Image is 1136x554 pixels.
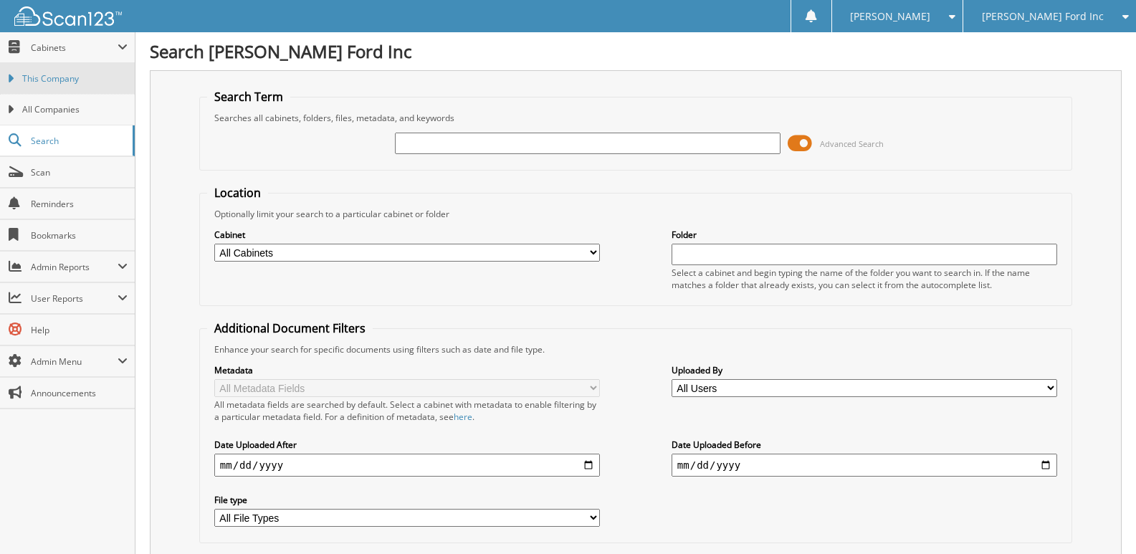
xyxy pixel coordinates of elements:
span: Announcements [31,387,128,399]
input: end [672,454,1057,477]
label: Folder [672,229,1057,241]
label: File type [214,494,600,506]
legend: Location [207,185,268,201]
span: [PERSON_NAME] [850,12,930,21]
label: Date Uploaded Before [672,439,1057,451]
span: This Company [22,72,128,85]
span: Scan [31,166,128,178]
div: Enhance your search for specific documents using filters such as date and file type. [207,343,1064,355]
span: Reminders [31,198,128,210]
img: scan123-logo-white.svg [14,6,122,26]
span: Search [31,135,125,147]
span: All Companies [22,103,128,116]
input: start [214,454,600,477]
label: Cabinet [214,229,600,241]
label: Uploaded By [672,364,1057,376]
div: Optionally limit your search to a particular cabinet or folder [207,208,1064,220]
span: Bookmarks [31,229,128,242]
iframe: Chat Widget [1064,485,1136,554]
legend: Search Term [207,89,290,105]
span: User Reports [31,292,118,305]
div: Searches all cabinets, folders, files, metadata, and keywords [207,112,1064,124]
label: Date Uploaded After [214,439,600,451]
div: Select a cabinet and begin typing the name of the folder you want to search in. If the name match... [672,267,1057,291]
span: Advanced Search [820,138,884,149]
span: Admin Reports [31,261,118,273]
span: Admin Menu [31,355,118,368]
h1: Search [PERSON_NAME] Ford Inc [150,39,1122,63]
a: here [454,411,472,423]
span: Cabinets [31,42,118,54]
span: [PERSON_NAME] Ford Inc [982,12,1104,21]
legend: Additional Document Filters [207,320,373,336]
label: Metadata [214,364,600,376]
span: Help [31,324,128,336]
div: All metadata fields are searched by default. Select a cabinet with metadata to enable filtering b... [214,398,600,423]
